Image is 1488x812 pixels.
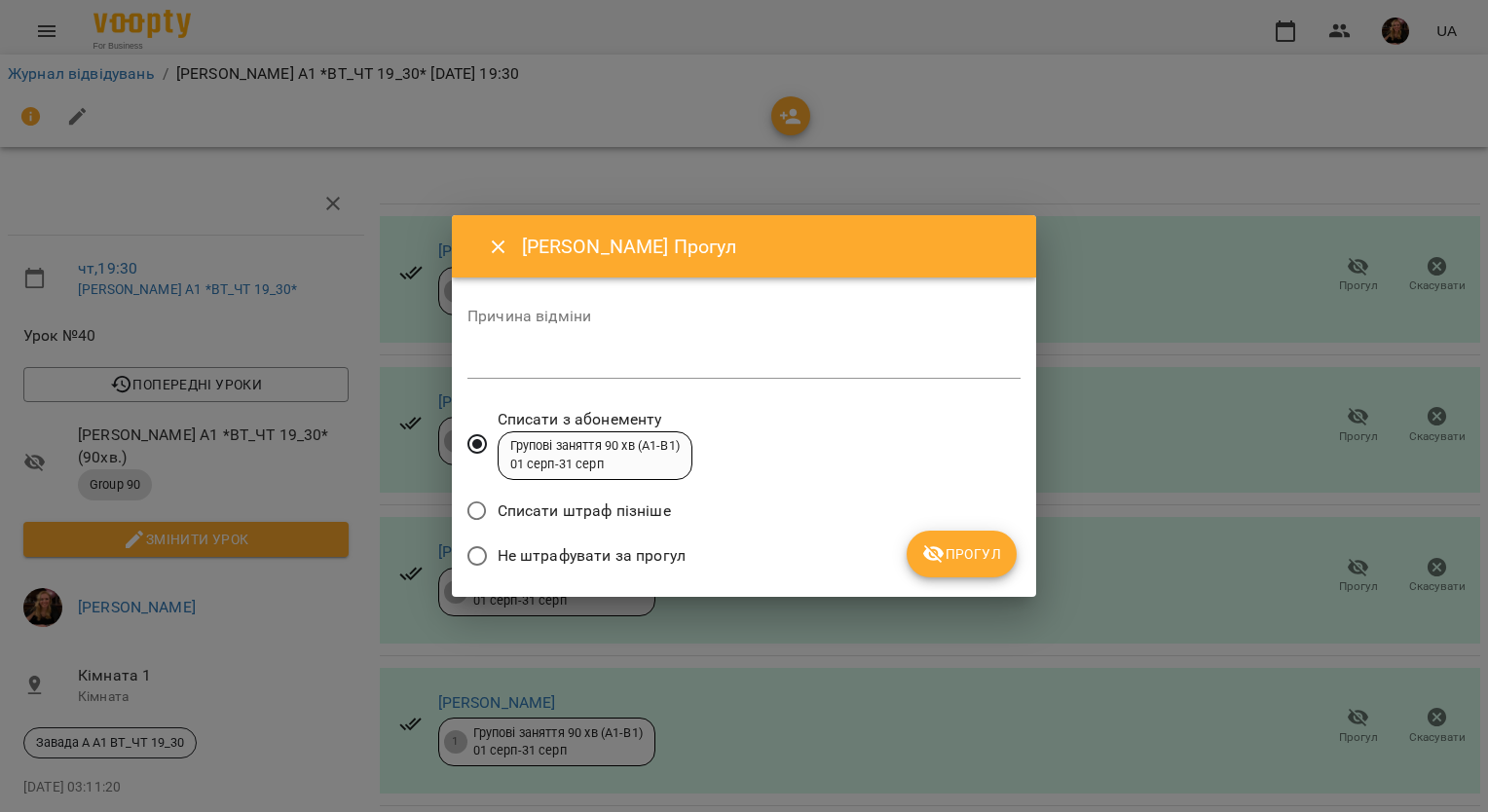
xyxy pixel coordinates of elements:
[922,542,1001,566] span: Прогул
[498,544,686,568] span: Не штрафувати за прогул
[498,408,692,431] span: Списати з абонементу
[467,309,1021,324] label: Причина відміни
[522,232,1013,262] h6: [PERSON_NAME] Прогул
[475,224,522,271] button: Close
[510,437,680,473] div: Групові заняття 90 хв (А1-В1) 01 серп - 31 серп
[498,499,671,523] span: Списати штраф пізніше
[907,531,1017,577] button: Прогул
